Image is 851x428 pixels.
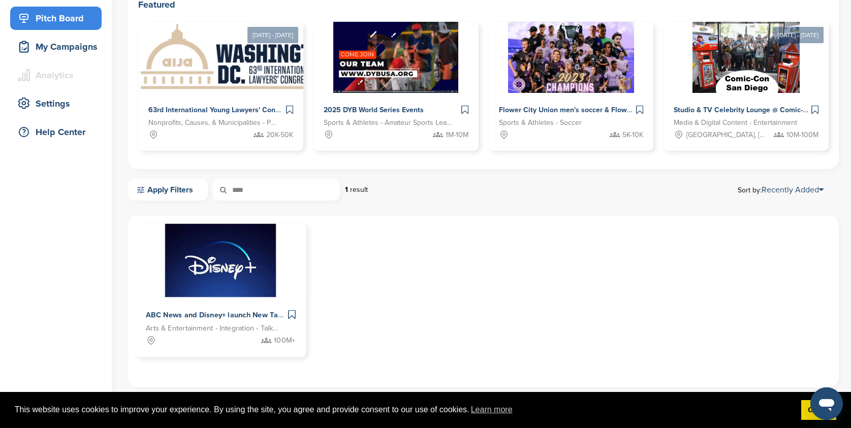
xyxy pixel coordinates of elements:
[247,27,298,43] div: [DATE] - [DATE]
[15,123,102,141] div: Help Center
[10,120,102,144] a: Help Center
[324,106,424,114] span: 2025 DYB World Series Events
[266,129,293,141] span: 20K-50K
[350,185,368,194] span: result
[469,402,514,417] a: learn more about cookies
[146,323,280,335] span: Arts & Entertainment - Integration - Talk Show
[15,402,793,417] span: This website uses cookies to improve your experience. By using the site, you agree and provide co...
[762,185,824,195] a: Recently Added
[738,186,824,194] span: Sort by:
[786,129,818,141] span: 10M-100M
[489,22,654,151] a: Sponsorpitch & Flower City Union men's soccer & Flower City 1872 women's soccer Sports & Athletes...
[801,400,836,420] a: dismiss cookie message
[313,22,479,151] a: Sponsorpitch & 2025 DYB World Series Events Sports & Athletes - Amateur Sports Leagues 1M-10M
[810,387,843,420] iframe: Button to launch messaging window
[692,22,799,93] img: Sponsorpitch &
[499,106,720,114] span: Flower City Union men's soccer & Flower City 1872 women's soccer
[499,117,582,128] span: Sports & Athletes - Soccer
[773,27,824,43] div: [DATE] - [DATE]
[508,22,635,93] img: Sponsorpitch &
[146,311,381,320] span: ABC News and Disney+ launch New Talk Show - Looking For Partners
[15,66,102,84] div: Analytics
[10,63,102,87] a: Analytics
[274,335,295,347] span: 100M+
[138,22,340,93] img: Sponsorpitch &
[686,129,768,141] span: [GEOGRAPHIC_DATA], [GEOGRAPHIC_DATA]
[135,224,306,357] a: Sponsorpitch & ABC News and Disney+ launch New Talk Show - Looking For Partners Arts & Entertainm...
[148,106,293,114] span: 63rd International Young Lawyers' Congress
[622,129,643,141] span: 5K-10K
[333,22,459,93] img: Sponsorpitch &
[10,7,102,30] a: Pitch Board
[15,94,102,113] div: Settings
[664,6,829,151] a: [DATE] - [DATE] Sponsorpitch & Studio & TV Celebrity Lounge @ Comic-Con [GEOGRAPHIC_DATA]. Over 3...
[674,117,797,128] span: Media & Digital Content - Entertainment
[345,185,348,194] strong: 1
[10,35,102,58] a: My Campaigns
[148,117,278,128] span: Nonprofits, Causes, & Municipalities - Professional Development
[155,224,287,298] img: Sponsorpitch &
[15,9,102,27] div: Pitch Board
[15,38,102,56] div: My Campaigns
[10,92,102,115] a: Settings
[324,117,453,128] span: Sports & Athletes - Amateur Sports Leagues
[446,129,468,141] span: 1M-10M
[128,179,208,201] a: Apply Filters
[138,6,303,151] a: [DATE] - [DATE] Sponsorpitch & 63rd International Young Lawyers' Congress Nonprofits, Causes, & M...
